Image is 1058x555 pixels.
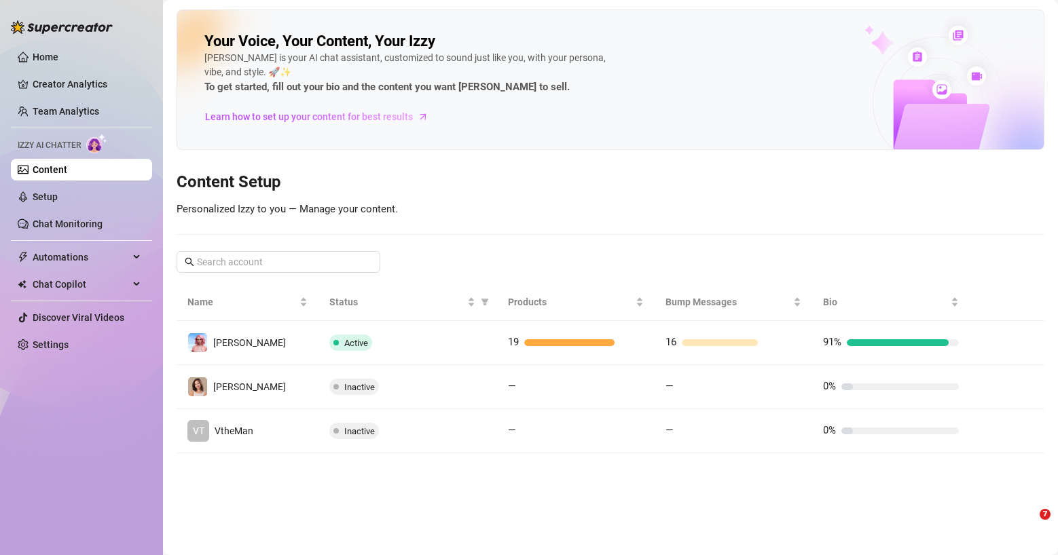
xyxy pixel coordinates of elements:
[204,81,570,93] strong: To get started, fill out your bio and the content you want [PERSON_NAME] to sell.
[823,336,841,348] span: 91%
[215,425,253,436] span: VtheMan
[981,376,1002,398] button: right
[204,51,612,96] div: [PERSON_NAME] is your AI chat assistant, customized to sound just like you, with your persona, vi...
[185,257,194,267] span: search
[187,294,297,309] span: Name
[188,333,207,352] img: Amanda
[33,73,141,95] a: Creator Analytics
[481,298,489,306] span: filter
[508,424,516,436] span: —
[1040,509,1051,520] span: 7
[11,20,113,34] img: logo-BBDzfeDw.svg
[86,134,107,153] img: AI Chatter
[33,246,129,268] span: Automations
[177,172,1044,193] h3: Content Setup
[344,426,375,436] span: Inactive
[329,294,464,309] span: Status
[655,284,812,321] th: Bump Messages
[987,382,996,391] span: right
[177,284,318,321] th: Name
[987,338,996,347] span: right
[33,273,129,295] span: Chat Copilot
[665,424,674,436] span: —
[981,420,1002,442] button: right
[197,254,361,269] input: Search account
[812,284,970,321] th: Bio
[33,191,58,202] a: Setup
[188,377,207,396] img: Hanna
[987,426,996,436] span: right
[18,139,81,152] span: Izzy AI Chatter
[833,11,1044,149] img: ai-chatter-content-library-cLFOSyPT.png
[344,382,375,392] span: Inactive
[18,252,29,263] span: thunderbolt
[18,280,26,289] img: Chat Copilot
[177,203,398,215] span: Personalized Izzy to you — Manage your content.
[508,294,633,309] span: Products
[205,109,413,124] span: Learn how to set up your content for best results
[33,312,124,323] a: Discover Viral Videos
[497,284,655,321] th: Products
[823,380,836,392] span: 0%
[33,106,99,117] a: Team Analytics
[33,52,58,62] a: Home
[416,110,430,123] span: arrow-right
[204,106,439,128] a: Learn how to set up your content for best results
[508,336,519,348] span: 19
[213,381,286,392] span: [PERSON_NAME]
[1012,509,1044,541] iframe: Intercom live chat
[33,218,103,229] a: Chat Monitoring
[213,337,286,348] span: [PERSON_NAME]
[33,164,67,175] a: Content
[665,336,676,348] span: 16
[33,339,69,350] a: Settings
[508,380,516,392] span: —
[823,424,836,436] span: 0%
[318,284,497,321] th: Status
[344,338,368,348] span: Active
[665,294,790,309] span: Bump Messages
[204,32,435,51] h2: Your Voice, Your Content, Your Izzy
[478,292,492,312] span: filter
[981,332,1002,353] button: right
[193,423,204,438] span: VT
[665,380,674,392] span: —
[823,294,948,309] span: Bio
